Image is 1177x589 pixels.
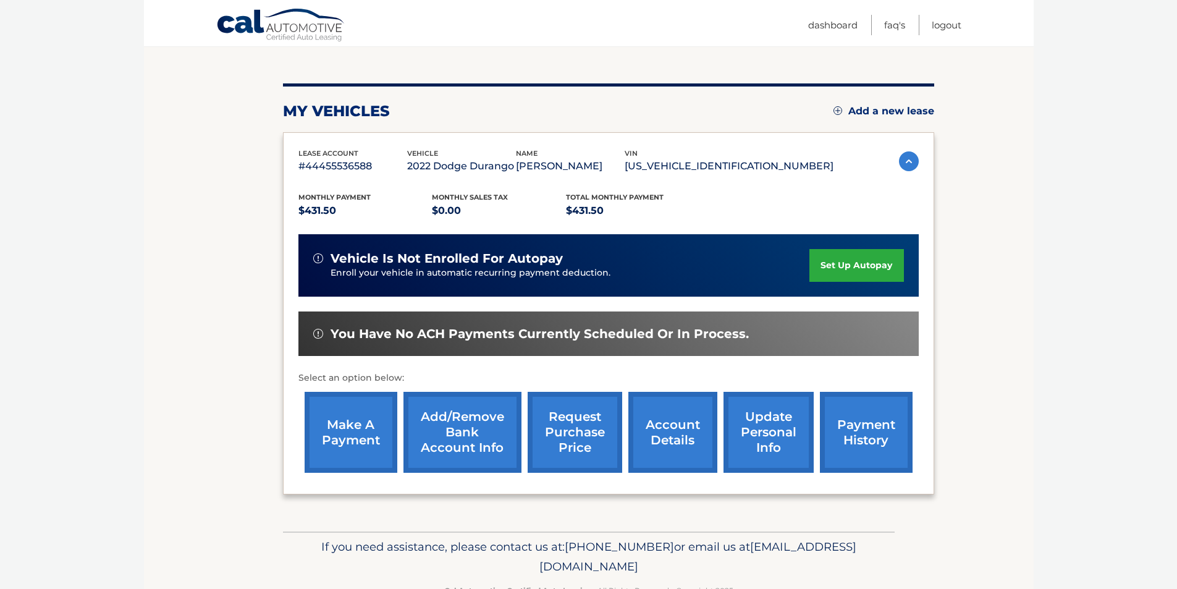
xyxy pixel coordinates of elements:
[932,15,961,35] a: Logout
[298,149,358,158] span: lease account
[516,158,625,175] p: [PERSON_NAME]
[723,392,814,473] a: update personal info
[528,392,622,473] a: request purchase price
[432,202,566,219] p: $0.00
[833,105,934,117] a: Add a new lease
[298,158,407,175] p: #44455536588
[407,149,438,158] span: vehicle
[298,193,371,201] span: Monthly Payment
[331,266,810,280] p: Enroll your vehicle in automatic recurring payment deduction.
[566,193,664,201] span: Total Monthly Payment
[407,158,516,175] p: 2022 Dodge Durango
[298,202,432,219] p: $431.50
[809,249,903,282] a: set up autopay
[298,371,919,386] p: Select an option below:
[432,193,508,201] span: Monthly sales Tax
[331,326,749,342] span: You have no ACH payments currently scheduled or in process.
[625,149,638,158] span: vin
[216,8,346,44] a: Cal Automotive
[403,392,521,473] a: Add/Remove bank account info
[313,329,323,339] img: alert-white.svg
[899,151,919,171] img: accordion-active.svg
[566,202,700,219] p: $431.50
[283,102,390,121] h2: my vehicles
[884,15,905,35] a: FAQ's
[539,540,856,574] span: [EMAIL_ADDRESS][DOMAIN_NAME]
[565,540,674,554] span: [PHONE_NUMBER]
[808,15,858,35] a: Dashboard
[820,392,913,473] a: payment history
[305,392,397,473] a: make a payment
[313,253,323,263] img: alert-white.svg
[625,158,833,175] p: [US_VEHICLE_IDENTIFICATION_NUMBER]
[516,149,538,158] span: name
[833,106,842,115] img: add.svg
[628,392,717,473] a: account details
[291,537,887,577] p: If you need assistance, please contact us at: or email us at
[331,251,563,266] span: vehicle is not enrolled for autopay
